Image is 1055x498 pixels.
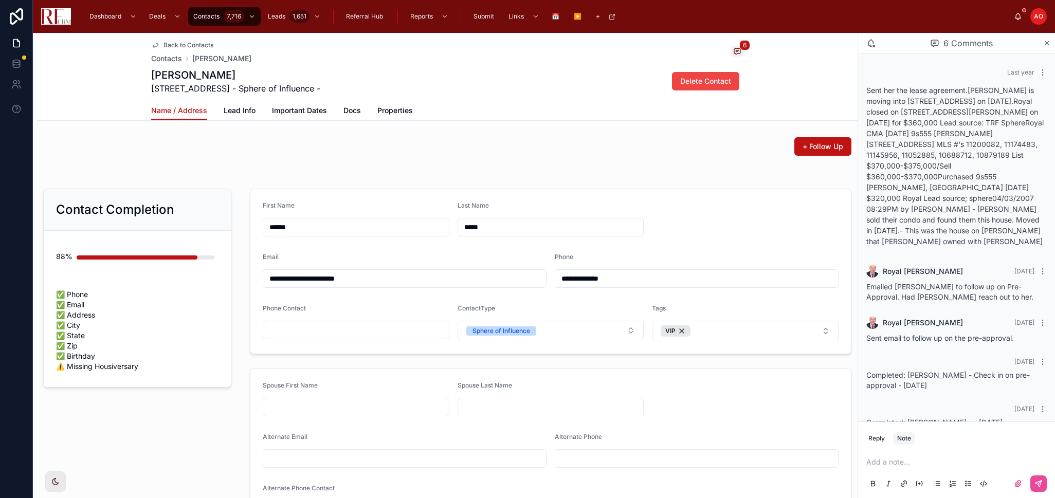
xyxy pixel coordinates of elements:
[468,7,501,26] a: Submit
[552,12,559,21] span: 📅
[794,137,851,156] button: + Follow Up
[1014,405,1034,413] span: [DATE]
[591,7,621,26] a: +
[192,53,251,64] a: [PERSON_NAME]
[1,49,20,68] iframe: Spotlight
[555,253,573,261] span: Phone
[56,289,219,372] span: ✅ Phone ✅ Email ✅ Address ✅ City ✅ State ✅ Zip ✅ Birthday ⚠️ Missing Housiversary
[149,12,166,21] span: Deals
[224,105,256,116] span: Lead Info
[672,72,739,90] button: Delete Contact
[84,7,142,26] a: Dashboard
[1014,267,1034,275] span: [DATE]
[739,40,750,50] span: 6
[56,201,174,218] h2: Contact Completion
[377,105,413,116] span: Properties
[263,484,335,492] span: Alternate Phone Contact
[596,12,600,21] span: +
[56,246,72,267] div: 88%
[883,266,963,276] span: Royal [PERSON_NAME]
[458,304,495,312] span: ContactType
[377,101,413,122] a: Properties
[151,68,320,82] h1: [PERSON_NAME]
[803,141,843,152] span: + Follow Up
[943,37,993,49] span: 6 Comments
[193,12,220,21] span: Contacts
[547,7,567,26] a: 📅
[151,82,320,95] span: [STREET_ADDRESS] - Sphere of Influence -
[866,418,1003,427] span: Completed: [PERSON_NAME] - - [DATE]
[1034,12,1043,21] span: AO
[343,101,361,122] a: Docs
[263,381,318,389] span: Spouse First Name
[89,12,121,21] span: Dashboard
[224,10,244,23] div: 7,716
[652,304,666,312] span: Tags
[731,46,743,59] button: 6
[268,12,285,21] span: Leads
[410,12,433,21] span: Reports
[458,201,489,209] span: Last Name
[263,304,306,312] span: Phone Contact
[574,12,581,21] span: ▶️
[569,7,589,26] a: ▶️
[665,327,676,335] span: VIP
[652,321,839,341] button: Select Button
[263,433,307,440] span: Alternate Email
[144,7,186,26] a: Deals
[289,10,310,23] div: 1,651
[163,41,213,49] span: Back to Contacts
[503,7,544,26] a: Links
[897,434,911,442] div: Note
[263,201,295,209] span: First Name
[458,381,512,389] span: Spouse Last Name
[41,8,71,25] img: App logo
[474,12,494,21] span: Submit
[893,432,915,445] button: Note
[224,101,256,122] a: Lead Info
[866,334,1014,342] span: Sent email to follow up on the pre-approval.
[1014,319,1034,326] span: [DATE]
[508,12,524,21] span: Links
[866,85,1047,247] p: Sent her the lease agreement.[PERSON_NAME] is moving into [STREET_ADDRESS] on [DATE].Royal closed...
[151,101,207,121] a: Name / Address
[151,41,213,49] a: Back to Contacts
[1007,68,1034,76] span: Last year
[555,433,602,440] span: Alternate Phone
[272,101,327,122] a: Important Dates
[661,325,690,337] button: Unselect 43
[458,321,644,340] button: Select Button
[263,253,279,261] span: Email
[680,76,731,86] span: Delete Contact
[405,7,453,26] a: Reports
[472,326,530,336] div: Sphere of Influence
[343,105,361,116] span: Docs
[866,282,1033,301] span: Emailed [PERSON_NAME] to follow up on Pre-Approval. Had [PERSON_NAME] reach out to her.
[272,105,327,116] span: Important Dates
[188,7,261,26] a: Contacts7,716
[151,53,182,64] a: Contacts
[864,432,889,445] button: Reply
[1014,358,1034,365] span: [DATE]
[151,105,207,116] span: Name / Address
[883,318,963,328] span: Royal [PERSON_NAME]
[866,371,1030,390] span: Completed: [PERSON_NAME] - Check in on pre-approval - [DATE]
[346,12,383,21] span: Referral Hub
[263,7,326,26] a: Leads1,651
[341,7,390,26] a: Referral Hub
[79,5,1014,28] div: scrollable content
